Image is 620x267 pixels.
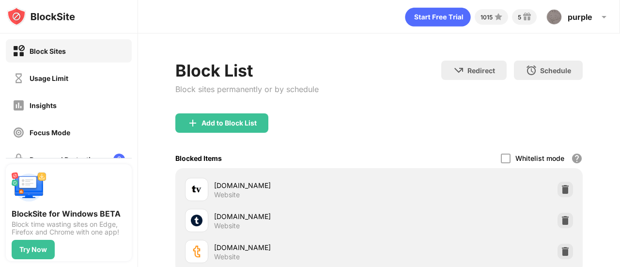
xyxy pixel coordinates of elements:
div: Insights [30,101,57,110]
div: Blocked Items [175,154,222,162]
div: 5 [518,14,521,21]
div: [DOMAIN_NAME] [214,180,379,190]
div: Whitelist mode [515,154,564,162]
img: reward-small.svg [521,11,533,23]
img: lock-menu.svg [113,154,125,165]
div: Try Now [19,246,47,253]
img: push-desktop.svg [12,170,46,205]
div: Block sites permanently or by schedule [175,84,319,94]
div: Website [214,221,240,230]
div: Block time wasting sites on Edge, Firefox and Chrome with one app! [12,220,126,236]
img: AOh14Gh-qEFc-1m5QvestN_haaw5MOjJIDMdU53iuzZZ=s96-c [546,9,562,25]
img: favicons [191,215,202,226]
div: Block List [175,61,319,80]
div: animation [405,7,471,27]
img: logo-blocksite.svg [7,7,75,26]
img: favicons [191,184,202,195]
div: purple [568,12,592,22]
img: password-protection-off.svg [13,154,25,166]
div: Usage Limit [30,74,68,82]
div: Add to Block List [201,119,257,127]
div: 1015 [480,14,493,21]
div: Redirect [467,66,495,75]
img: time-usage-off.svg [13,72,25,84]
img: favicons [191,246,202,257]
div: Schedule [540,66,571,75]
div: Block Sites [30,47,66,55]
img: insights-off.svg [13,99,25,111]
div: Focus Mode [30,128,70,137]
div: [DOMAIN_NAME] [214,242,379,252]
div: Website [214,190,240,199]
div: [DOMAIN_NAME] [214,211,379,221]
img: block-on.svg [13,45,25,57]
img: focus-off.svg [13,126,25,139]
img: points-small.svg [493,11,504,23]
div: Password Protection [30,156,99,164]
div: Website [214,252,240,261]
div: BlockSite for Windows BETA [12,209,126,219]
